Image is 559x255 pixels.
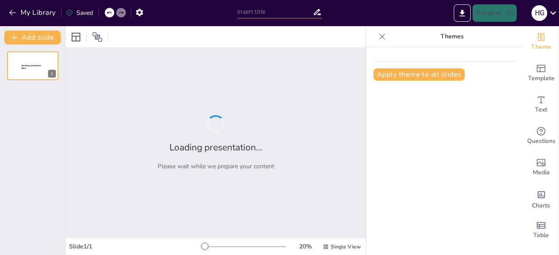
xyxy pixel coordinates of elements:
div: Slide 1 / 1 [69,242,202,251]
div: Add ready made slides [524,58,559,89]
button: My Library [7,6,59,20]
span: Text [535,105,547,115]
div: Saved [66,9,93,17]
span: Position [92,32,103,42]
div: Layout [69,30,83,44]
span: Theme [531,42,551,52]
input: Insert title [237,6,312,18]
div: 1 [7,51,59,80]
p: Please wait while we prepare your content [158,162,274,170]
div: Add a table [524,214,559,246]
span: Charts [532,201,550,211]
h2: Loading presentation... [169,141,262,153]
p: Themes [389,26,515,47]
div: 20 % [295,242,316,251]
div: Add text boxes [524,89,559,120]
span: Table [533,231,549,240]
div: 1 [48,70,56,78]
div: Change the overall theme [524,26,559,58]
button: Add slide [4,31,61,44]
div: Add charts and graphs [524,183,559,214]
div: H G [531,5,547,21]
div: Add images, graphics, shapes or video [524,152,559,183]
button: Present [473,4,516,22]
span: Template [528,74,555,83]
button: H G [531,4,547,22]
div: Get real-time input from your audience [524,120,559,152]
span: Questions [527,136,556,146]
span: Single View [331,243,361,250]
span: Media [533,168,550,177]
span: Sendsteps presentation editor [21,65,41,69]
button: Export to PowerPoint [454,4,471,22]
button: Apply theme to all slides [373,68,465,81]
